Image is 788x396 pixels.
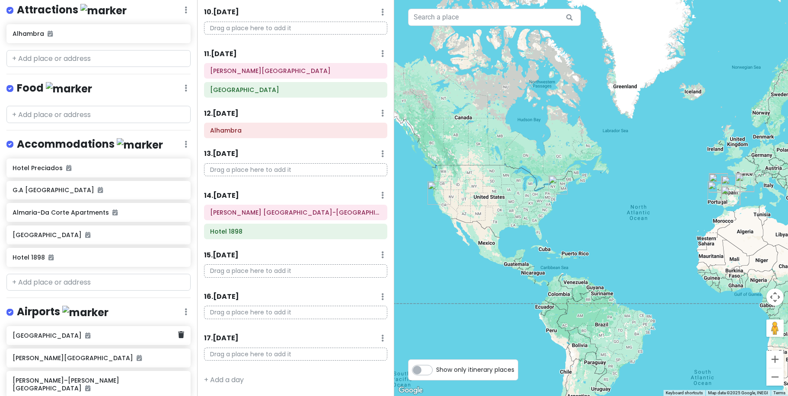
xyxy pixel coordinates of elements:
i: Added to itinerary [85,232,90,238]
p: Drag a place here to add it [204,22,387,35]
div: Federico García Lorca Granada Airport [721,186,740,205]
h6: [PERSON_NAME][GEOGRAPHIC_DATA] [13,354,184,362]
h4: Accommodations [17,137,163,152]
h6: Federico García Lorca Granada Airport [210,67,381,75]
h6: 12 . [DATE] [204,109,239,118]
i: Added to itinerary [137,355,142,361]
div: Almaria-Da Corte Apartments [708,181,727,200]
i: Added to itinerary [85,333,90,339]
a: Open this area in Google Maps (opens a new window) [396,385,425,396]
h6: 11 . [DATE] [204,50,237,59]
img: marker [46,82,92,95]
p: Drag a place here to add it [204,306,387,319]
i: Added to itinerary [48,254,54,260]
p: Drag a place here to add it [204,264,387,278]
h6: Josep Tarradellas Barcelona-El Prat Airport [210,209,381,216]
h6: [GEOGRAPHIC_DATA] [13,332,178,339]
h6: Hotel 1898 [210,228,381,235]
h6: [GEOGRAPHIC_DATA] [13,231,184,239]
button: Zoom in [766,351,784,368]
span: Map data ©2025 Google, INEGI [708,390,768,395]
i: Added to itinerary [98,187,103,193]
input: + Add place or address [6,106,191,123]
div: Adolfo Suárez Madrid–Barajas Airport [721,176,740,195]
input: + Add place or address [6,274,191,291]
h6: G.A [GEOGRAPHIC_DATA] [13,186,184,194]
div: San Francisco International Airport [427,181,451,205]
img: Google [396,385,425,396]
h6: [PERSON_NAME]–[PERSON_NAME][GEOGRAPHIC_DATA] [13,377,184,392]
input: Search a place [408,9,581,26]
h6: Alhambra [210,127,381,134]
div: Josep Tarradellas Barcelona-El Prat Airport [735,173,754,192]
div: G.A Palace Hotel [709,174,728,193]
h6: Hotel Casa 1800 Granada [210,86,381,94]
h4: Attractions [17,3,127,17]
p: Drag a place here to add it [204,163,387,177]
button: Zoom out [766,368,784,386]
h6: 17 . [DATE] [204,334,239,343]
h6: Alhambra [13,30,184,38]
img: marker [62,306,108,319]
h6: Hotel 1898 [13,253,184,261]
h4: Food [17,81,92,95]
div: Hotel 1898 [735,173,754,192]
button: Keyboard shortcuts [666,390,703,396]
div: John F. Kennedy International Airport [549,175,568,194]
a: Delete place [178,329,184,341]
h6: 15 . [DATE] [204,251,239,260]
p: Drag a place here to add it [204,348,387,361]
a: Terms (opens in new tab) [773,390,785,395]
img: marker [80,4,127,17]
div: Francisco Sá Carneiro Airport [709,173,728,192]
h6: 13 . [DATE] [204,149,239,158]
i: Added to itinerary [48,31,53,37]
a: + Add a day [204,375,244,385]
img: marker [117,138,163,152]
h6: 10 . [DATE] [204,8,239,17]
input: + Add place or address [6,50,191,67]
h6: Almaria-Da Corte Apartments [13,209,184,216]
h4: Airports [17,305,108,319]
button: Drag Pegman onto the map to open Street View [766,320,784,337]
h6: 14 . [DATE] [204,191,239,200]
h6: 16 . [DATE] [204,292,239,301]
i: Added to itinerary [112,209,118,215]
i: Added to itinerary [66,165,71,171]
i: Added to itinerary [85,385,90,391]
span: Show only itinerary places [436,365,514,374]
button: Map camera controls [766,288,784,306]
h6: Hotel Preciados [13,164,184,172]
